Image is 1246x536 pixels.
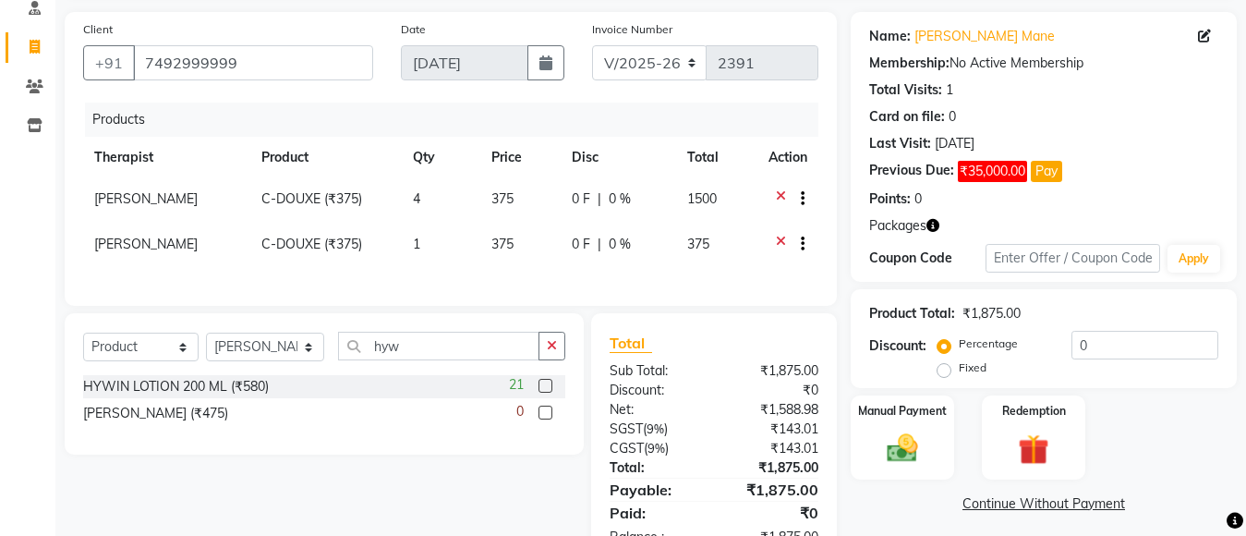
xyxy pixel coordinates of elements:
button: +91 [83,45,135,80]
div: [DATE] [935,134,974,153]
span: 1 [413,236,420,252]
span: C-DOUXE (₹375) [261,190,362,207]
th: Price [480,137,561,178]
div: ₹1,588.98 [714,400,832,420]
span: Total [610,334,652,353]
span: | [598,189,601,209]
div: ₹1,875.00 [714,361,832,381]
div: 1 [946,80,953,100]
label: Invoice Number [592,21,672,38]
span: [PERSON_NAME] [94,190,198,207]
span: 9% [647,441,665,456]
div: Last Visit: [869,134,931,153]
div: Products [85,103,832,137]
div: Total: [596,458,714,478]
span: 0 % [609,189,631,209]
div: HYWIN LOTION 200 ML (₹580) [83,377,269,396]
span: [PERSON_NAME] [94,236,198,252]
div: ₹1,875.00 [962,304,1021,323]
input: Search or Scan [338,332,539,360]
button: Apply [1167,245,1220,273]
div: Discount: [596,381,714,400]
span: 0 F [572,189,590,209]
button: Pay [1031,161,1062,182]
div: Paid: [596,502,714,524]
span: 1500 [687,190,717,207]
div: [PERSON_NAME] (₹475) [83,404,228,423]
label: Percentage [959,335,1018,352]
div: Product Total: [869,304,955,323]
div: Points: [869,189,911,209]
div: Membership: [869,54,950,73]
label: Date [401,21,426,38]
label: Client [83,21,113,38]
span: 4 [413,190,420,207]
span: 0 [516,402,524,421]
th: Therapist [83,137,250,178]
div: ₹0 [714,381,832,400]
div: Sub Total: [596,361,714,381]
th: Action [757,137,818,178]
label: Redemption [1002,403,1066,420]
div: Payable: [596,479,714,501]
span: 21 [509,375,524,395]
span: 0 F [572,235,590,254]
div: Coupon Code [869,249,986,268]
th: Product [250,137,402,178]
div: 0 [949,107,956,127]
span: | [598,235,601,254]
div: Discount: [869,336,926,356]
span: Packages [869,216,926,236]
input: Search by Name/Mobile/Email/Code [133,45,373,80]
input: Enter Offer / Coupon Code [986,244,1160,273]
div: ( ) [596,420,714,439]
div: ₹0 [714,502,832,524]
label: Manual Payment [858,403,947,420]
span: C-DOUXE (₹375) [261,236,362,252]
div: ( ) [596,439,714,458]
img: _gift.svg [1009,431,1058,469]
th: Disc [561,137,676,178]
th: Total [676,137,757,178]
div: ₹1,875.00 [714,458,832,478]
img: _cash.svg [877,431,927,466]
th: Qty [402,137,480,178]
span: ₹35,000.00 [958,161,1027,182]
span: SGST [610,420,643,437]
div: ₹143.01 [714,439,832,458]
div: No Active Membership [869,54,1218,73]
div: Total Visits: [869,80,942,100]
div: 0 [914,189,922,209]
div: ₹1,875.00 [714,479,832,501]
span: 0 % [609,235,631,254]
span: 375 [491,190,514,207]
span: CGST [610,440,644,457]
a: [PERSON_NAME] Mane [914,27,1055,46]
div: Previous Due: [869,161,954,182]
div: Card on file: [869,107,945,127]
div: Name: [869,27,911,46]
a: Continue Without Payment [854,494,1233,514]
div: ₹143.01 [714,420,832,439]
label: Fixed [959,359,986,376]
div: Net: [596,400,714,420]
span: 375 [491,236,514,252]
span: 375 [687,236,709,252]
span: 9% [647,421,664,436]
